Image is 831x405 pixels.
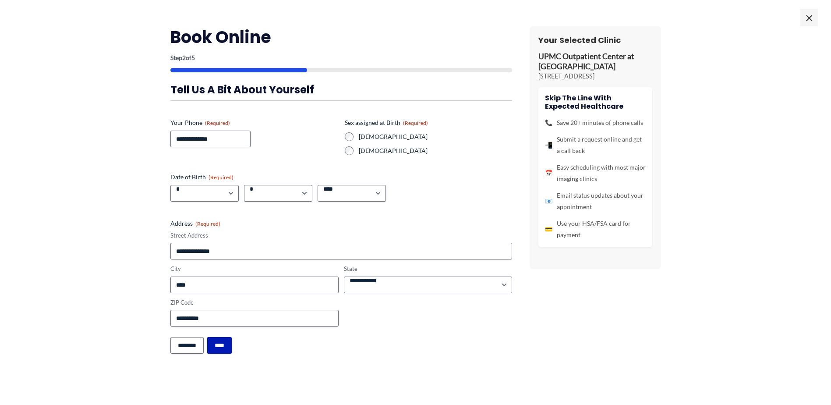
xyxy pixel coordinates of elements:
span: × [800,9,818,26]
p: [STREET_ADDRESS] [538,72,652,81]
h3: Your Selected Clinic [538,35,652,45]
label: [DEMOGRAPHIC_DATA] [359,146,512,155]
li: Email status updates about your appointment [545,190,646,213]
h2: Book Online [170,26,512,48]
legend: Address [170,219,220,228]
span: 📞 [545,117,552,128]
h3: Tell us a bit about yourself [170,83,512,96]
li: Submit a request online and get a call back [545,134,646,156]
h4: Skip the line with Expected Healthcare [545,94,646,110]
span: 📧 [545,195,552,207]
label: Street Address [170,231,512,240]
li: Use your HSA/FSA card for payment [545,218,646,241]
span: 📲 [545,139,552,151]
legend: Date of Birth [170,173,233,181]
span: 2 [182,54,186,61]
span: 💳 [545,224,552,235]
legend: Sex assigned at Birth [345,118,428,127]
li: Save 20+ minutes of phone calls [545,117,646,128]
span: (Required) [195,220,220,227]
span: 📅 [545,167,552,179]
p: UPMC Outpatient Center at [GEOGRAPHIC_DATA] [538,52,652,72]
label: [DEMOGRAPHIC_DATA] [359,132,512,141]
span: (Required) [403,120,428,126]
label: State [344,265,512,273]
span: (Required) [205,120,230,126]
label: City [170,265,339,273]
span: 5 [191,54,195,61]
label: ZIP Code [170,298,339,307]
p: Step of [170,55,512,61]
span: (Required) [209,174,233,181]
label: Your Phone [170,118,338,127]
li: Easy scheduling with most major imaging clinics [545,162,646,185]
